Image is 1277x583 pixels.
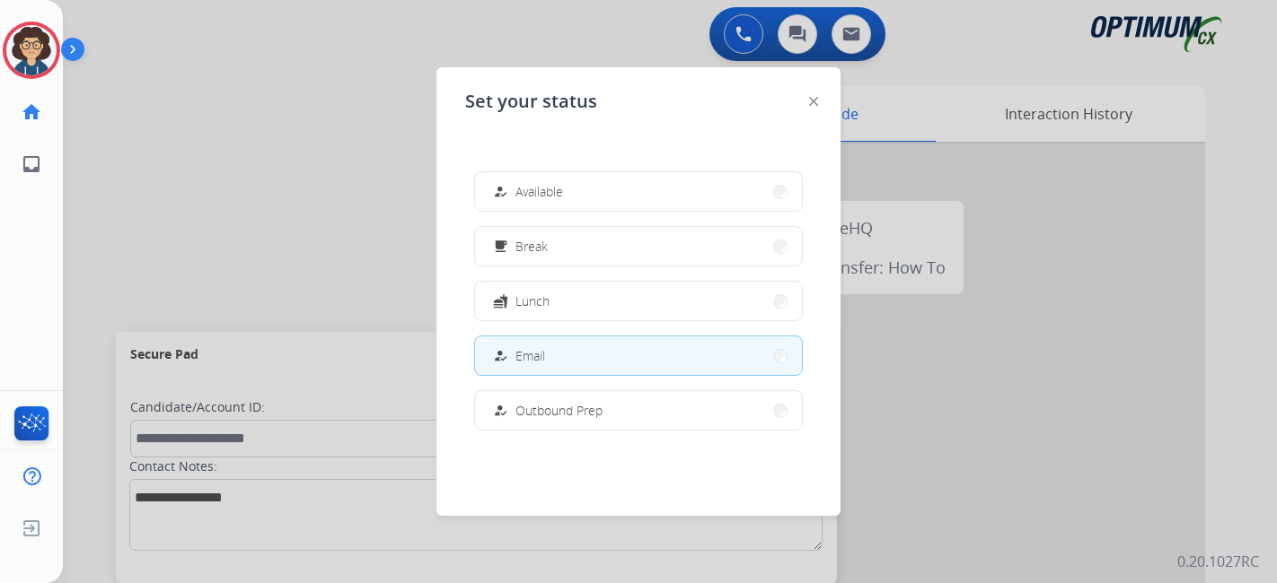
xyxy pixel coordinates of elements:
mat-icon: how_to_reg [493,348,508,363]
mat-icon: inbox [21,153,42,175]
button: Break [475,227,802,265]
mat-icon: how_to_reg [493,403,508,418]
span: Break [515,237,548,256]
span: Lunch [515,291,550,310]
mat-icon: fastfood [493,293,508,309]
span: Set your status [465,89,597,114]
img: avatar [6,25,57,75]
span: Email [515,346,545,365]
p: 0.20.1027RC [1177,551,1259,572]
button: Available [475,172,802,211]
button: Outbound Prep [475,391,802,430]
mat-icon: free_breakfast [493,239,508,254]
span: Outbound Prep [515,401,603,420]
img: close-button [809,97,818,106]
mat-icon: home [21,101,42,123]
button: Email [475,336,802,375]
button: Lunch [475,282,802,320]
span: Available [515,182,563,201]
mat-icon: how_to_reg [493,184,508,199]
